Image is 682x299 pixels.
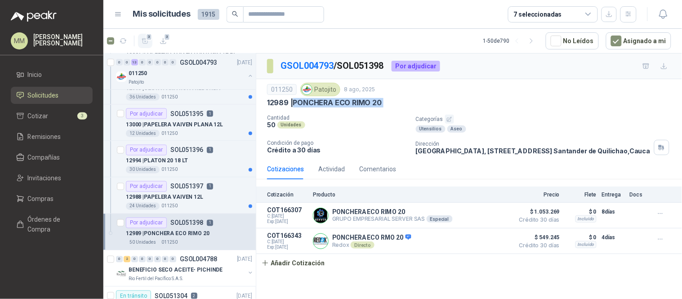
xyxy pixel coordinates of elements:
[11,32,28,49] div: MM
[164,33,170,40] span: 3
[103,178,256,214] a: Por adjudicarSOL051397112988 |PAPELERA VAIVEN 12L24 Unidades011250
[351,241,374,249] div: Directo
[170,111,203,117] p: SOL051395
[267,84,297,95] div: 011250
[126,193,203,202] p: 12988 | PAPELERA VAIVEN 12L
[11,128,93,145] a: Remisiones
[116,71,127,82] img: Company Logo
[267,245,308,250] span: Exp: [DATE]
[126,130,160,137] div: 12 Unidades
[126,181,167,192] div: Por adjudicar
[447,125,466,133] div: Aseo
[602,192,624,198] p: Entrega
[139,256,146,263] div: 0
[630,192,648,198] p: Docs
[170,183,203,190] p: SOL051397
[161,203,178,210] p: 011250
[602,232,624,243] p: 4 días
[332,208,453,215] p: PONCHERA ECO RIMO 20
[28,152,60,162] span: Compañías
[515,243,560,248] span: Crédito 30 días
[565,192,597,198] p: Flete
[359,164,396,174] div: Comentarios
[11,190,93,207] a: Compras
[575,241,597,248] div: Incluido
[237,255,252,264] p: [DATE]
[416,115,678,124] p: Categorías
[427,215,453,223] div: Especial
[546,32,599,49] button: No Leídos
[237,58,252,67] p: [DATE]
[146,33,152,40] span: 3
[169,256,176,263] div: 0
[565,206,597,217] p: $ 0
[156,34,170,48] button: 3
[11,149,93,166] a: Compañías
[126,166,160,174] div: 30 Unidades
[332,234,411,242] p: PONCHERA ECO RMO 20
[126,157,188,165] p: 12994 | PLATON 20 18 LT
[515,206,560,217] span: $ 1.053.269
[11,170,93,187] a: Invitaciones
[28,111,49,121] span: Cotizar
[139,59,146,66] div: 0
[344,85,375,94] p: 8 ago, 2025
[332,241,411,249] p: Redox
[575,215,597,223] div: Incluido
[77,112,87,120] span: 3
[124,256,130,263] div: 2
[161,166,178,174] p: 011250
[11,11,57,22] img: Logo peakr
[515,217,560,223] span: Crédito 30 días
[162,59,169,66] div: 0
[267,232,308,239] p: COT166343
[161,239,178,246] p: 011250
[129,276,183,283] p: Rio Fertil del Pacífico S.A.S.
[180,59,217,66] p: GSOL004793
[416,141,651,147] p: Dirección
[267,214,308,219] span: C: [DATE]
[514,9,562,19] div: 7 seleccionadas
[126,230,210,238] p: 12989 | PONCHERA ECO RIMO 20
[28,90,59,100] span: Solicitudes
[28,70,42,80] span: Inicio
[207,220,213,226] p: 1
[267,206,308,214] p: COT166307
[154,59,161,66] div: 0
[103,105,256,141] a: Por adjudicarSOL051395113000 |PAPELERA VAIVEN PLANA 12L12 Unidades011250
[281,59,384,73] p: / SOL051398
[133,8,191,21] h1: Mis solicitudes
[416,147,651,155] p: [GEOGRAPHIC_DATA], [STREET_ADDRESS] Santander de Quilichao , Cauca
[126,94,160,101] div: 36 Unidades
[131,59,138,66] div: 13
[126,203,160,210] div: 24 Unidades
[170,220,203,226] p: SOL051398
[232,11,238,17] span: search
[28,173,62,183] span: Invitaciones
[180,256,217,263] p: GSOL004788
[207,183,213,190] p: 1
[161,94,178,101] p: 011250
[161,130,178,137] p: 011250
[147,256,153,263] div: 0
[126,239,160,246] div: 50 Unidades
[129,69,147,78] p: 011250
[515,232,560,243] span: $ 549.245
[169,59,176,66] div: 0
[33,34,93,46] p: [PERSON_NAME] [PERSON_NAME]
[267,192,308,198] p: Cotización
[126,120,223,129] p: 13000 | PAPELERA VAIVEN PLANA 12L
[116,254,254,283] a: 0 2 0 0 0 0 0 0 GSOL004788[DATE] Company LogoBENEFICIO SECO ACEITE- PICHINDERio Fertil del Pacífi...
[191,293,197,299] p: 2
[207,111,213,117] p: 1
[565,232,597,243] p: $ 0
[313,234,328,249] img: Company Logo
[28,132,61,142] span: Remisiones
[313,208,328,223] img: Company Logo
[28,194,54,204] span: Compras
[318,164,345,174] div: Actividad
[313,192,509,198] p: Producto
[300,83,340,96] div: Patojito
[11,107,93,125] a: Cotizar3
[126,145,167,156] div: Por adjudicar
